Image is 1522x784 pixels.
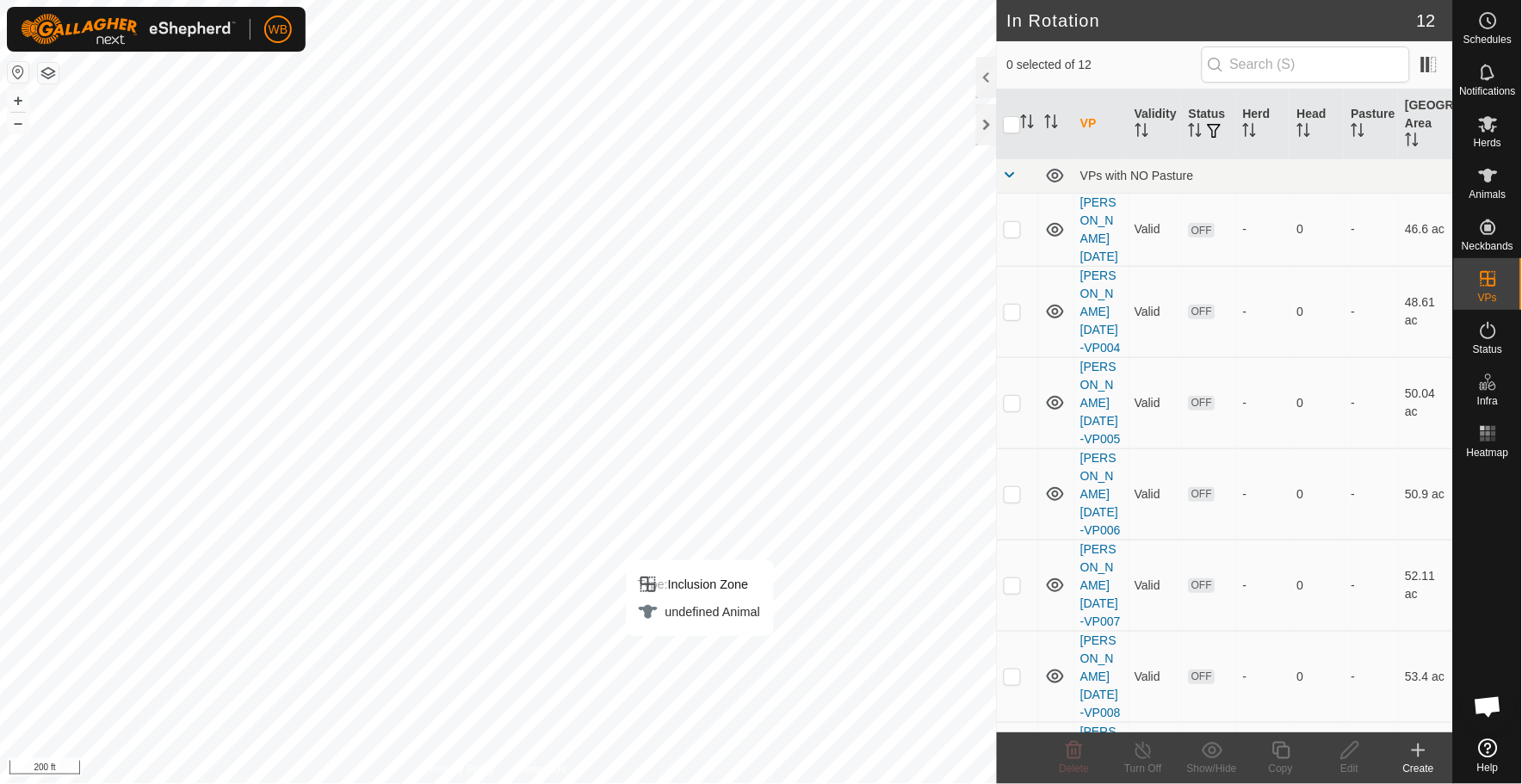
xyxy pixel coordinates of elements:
th: Pasture [1345,90,1399,159]
h2: In Rotation [1007,10,1417,31]
p-sorticon: Activate to sort [1297,126,1311,139]
span: 12 [1417,8,1436,34]
span: OFF [1189,396,1215,411]
td: 0 [1290,448,1345,540]
div: Show/Hide [1178,761,1247,776]
td: - [1345,448,1399,540]
a: [PERSON_NAME] [DATE]-VP006 [1081,451,1122,537]
div: - [1243,220,1284,238]
div: - [1243,668,1284,686]
a: [PERSON_NAME] [DATE] [1081,195,1119,263]
a: Help [1454,732,1522,780]
td: 0 [1290,631,1345,722]
div: Open chat [1463,681,1514,732]
span: VPs [1478,293,1497,303]
a: Contact Us [515,762,566,777]
button: – [8,113,28,133]
td: 46.6 ac [1399,193,1453,266]
td: Valid [1129,631,1183,722]
span: Animals [1469,189,1507,200]
img: Gallagher Logo [21,14,236,45]
div: Copy [1247,761,1315,776]
input: Search (S) [1202,46,1410,83]
td: - [1345,540,1399,631]
span: Herds [1474,138,1501,148]
th: Herd [1236,90,1290,159]
td: 0 [1290,357,1345,448]
div: - [1243,303,1284,321]
span: Notifications [1460,86,1516,96]
span: 0 selected of 12 [1007,56,1202,74]
span: Neckbands [1462,241,1513,251]
th: [GEOGRAPHIC_DATA] Area [1399,90,1453,159]
span: Help [1477,762,1499,773]
button: Map Layers [38,63,59,83]
button: + [8,90,28,111]
td: Valid [1129,357,1183,448]
td: - [1345,266,1399,357]
td: Valid [1129,540,1183,631]
td: - [1345,357,1399,448]
p-sorticon: Activate to sort [1189,126,1203,139]
span: OFF [1189,578,1215,593]
td: 50.04 ac [1399,357,1453,448]
div: Edit [1315,761,1384,776]
span: OFF [1189,487,1215,502]
span: OFF [1189,223,1215,238]
span: OFF [1189,670,1215,684]
td: 53.4 ac [1399,631,1453,722]
div: - [1243,485,1284,503]
div: Turn Off [1109,761,1178,776]
th: VP [1074,90,1129,159]
span: Heatmap [1467,448,1509,458]
div: - [1243,394,1284,412]
span: Schedules [1463,34,1512,45]
td: - [1345,631,1399,722]
p-sorticon: Activate to sort [1045,117,1059,131]
span: WB [269,21,288,39]
a: [PERSON_NAME] [DATE]-VP005 [1081,360,1122,446]
td: Valid [1129,266,1183,357]
p-sorticon: Activate to sort [1406,135,1420,149]
th: Head [1290,90,1345,159]
div: undefined Animal [638,602,760,622]
div: - [1243,577,1284,595]
td: Valid [1129,448,1183,540]
div: Inclusion Zone [638,574,760,595]
span: Infra [1477,396,1498,406]
p-sorticon: Activate to sort [1135,126,1149,139]
td: 48.61 ac [1399,266,1453,357]
td: Valid [1129,193,1183,266]
a: [PERSON_NAME] [DATE]-VP008 [1081,633,1122,719]
a: Privacy Policy [430,762,495,777]
th: Validity [1129,90,1183,159]
span: OFF [1189,305,1215,319]
div: VPs with NO Pasture [1081,169,1446,182]
p-sorticon: Activate to sort [1243,126,1257,139]
p-sorticon: Activate to sort [1021,117,1035,131]
button: Reset Map [8,62,28,83]
td: 52.11 ac [1399,540,1453,631]
div: Create [1384,761,1453,776]
td: - [1345,193,1399,266]
td: 50.9 ac [1399,448,1453,540]
p-sorticon: Activate to sort [1352,126,1365,139]
a: [PERSON_NAME] [DATE]-VP007 [1081,542,1122,628]
td: 0 [1290,540,1345,631]
th: Status [1182,90,1236,159]
span: Status [1473,344,1502,355]
td: 0 [1290,193,1345,266]
td: 0 [1290,266,1345,357]
a: [PERSON_NAME] [DATE]-VP004 [1081,269,1122,355]
span: Delete [1060,762,1090,775]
